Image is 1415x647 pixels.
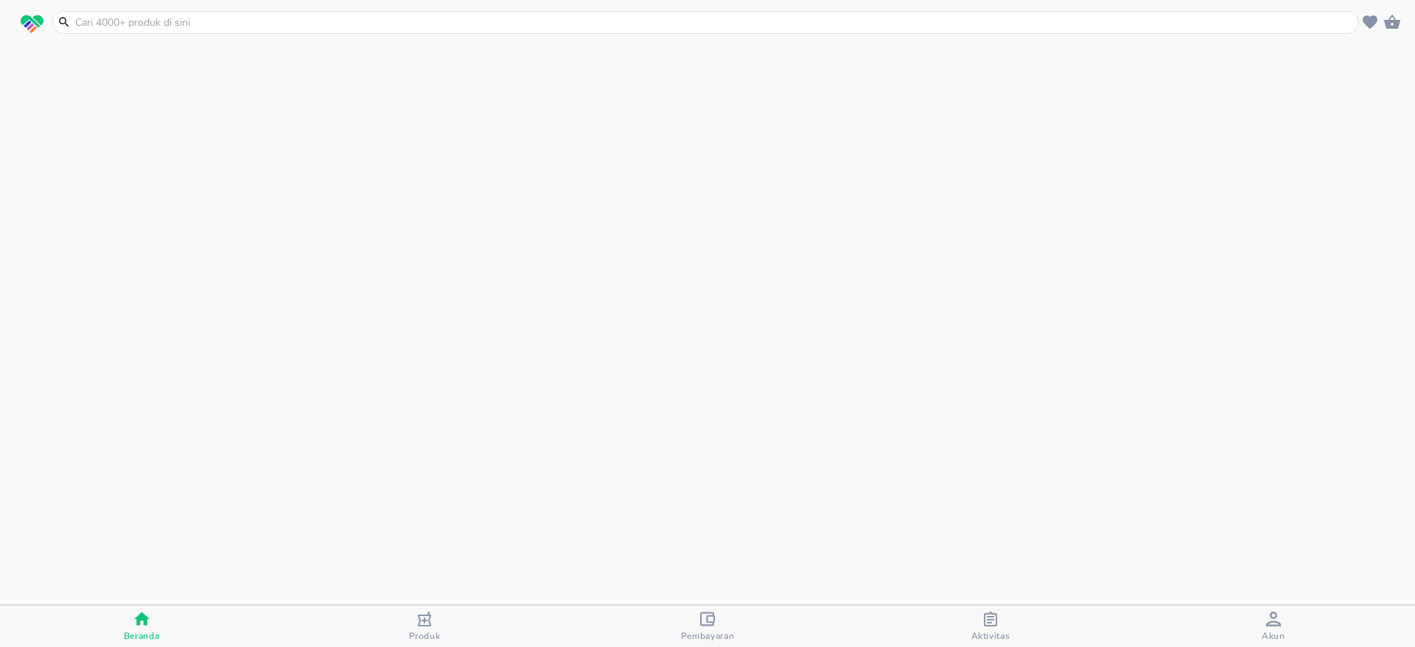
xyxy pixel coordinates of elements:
button: Pembayaran [566,606,849,647]
button: Aktivitas [849,606,1132,647]
span: Akun [1262,630,1285,642]
span: Produk [409,630,441,642]
input: Cari 4000+ produk di sini [74,15,1355,30]
span: Beranda [124,630,160,642]
button: Akun [1132,606,1415,647]
span: Pembayaran [681,630,735,642]
span: Aktivitas [971,630,1010,642]
button: Produk [283,606,566,647]
img: logo_swiperx_s.bd005f3b.svg [21,15,43,34]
